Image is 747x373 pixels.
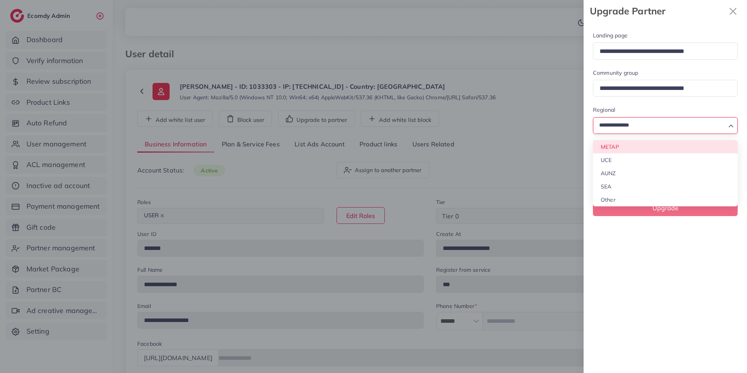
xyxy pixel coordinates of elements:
svg: x [725,4,741,19]
strong: Upgrade Partner [590,4,725,18]
div: Search for option [593,117,738,134]
input: Search for option [596,120,725,131]
span: Upgrade [652,204,679,212]
legend: Landing page [593,32,738,42]
li: UCE [593,153,738,167]
button: Upgrade [593,199,738,216]
li: AUNZ [593,167,738,180]
li: Other [593,193,738,206]
li: SEA [593,180,738,193]
button: Close [725,3,741,19]
li: METAP [593,140,738,153]
legend: Community group [593,69,738,80]
legend: Regional [593,106,738,117]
